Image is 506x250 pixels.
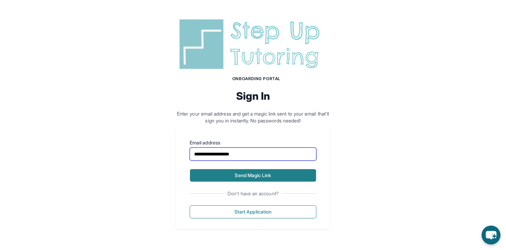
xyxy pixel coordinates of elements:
h1: Onboarding Portal [183,76,330,81]
span: Don't have an account? [225,190,281,197]
p: Enter your email address and get a magic link sent to your email that'll sign you in instantly. N... [176,110,330,124]
button: chat-button [482,226,500,244]
button: Start Application [190,205,316,218]
h2: Sign In [176,90,330,102]
button: Send Magic Link [190,169,316,182]
label: Email address [190,139,316,146]
img: Step Up Tutoring horizontal logo [176,17,330,72]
